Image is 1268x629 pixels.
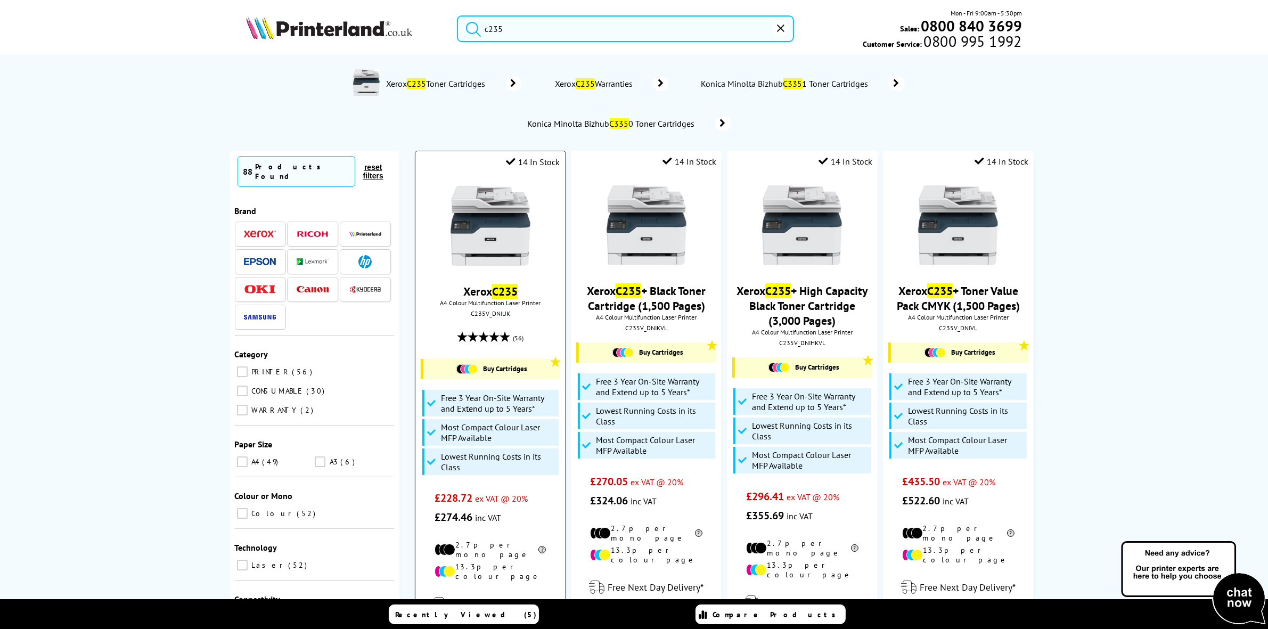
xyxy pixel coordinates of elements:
[237,456,248,467] input: A4 49
[475,493,528,504] span: ex VAT @ 20%
[235,542,277,553] span: Technology
[435,510,472,524] span: £274.46
[297,231,329,237] img: Ricoh
[249,509,296,518] span: Colour
[921,16,1022,36] b: 0800 840 3699
[639,348,683,357] span: Buy Cartridges
[429,364,554,374] a: Buy Cartridges
[407,78,426,89] mark: C235
[713,610,842,619] span: Compare Products
[943,477,995,487] span: ex VAT @ 20%
[244,258,276,266] img: Epson
[441,451,556,472] span: Lowest Running Costs in its Class
[355,162,391,181] button: reset filters
[576,78,595,89] mark: C235
[492,284,518,299] mark: C235
[752,391,868,412] span: Free 3 Year On-Site Warranty and Extend up to 5 Years*
[752,420,868,442] span: Lowest Running Costs in its Class
[752,450,868,471] span: Most Compact Colour Laser MFP Available
[897,283,1020,313] a: XeroxC235+ Toner Value Pack CMYK (1,500 Pages)
[235,491,293,501] span: Colour or Mono
[590,475,628,488] span: £270.05
[896,348,1023,357] a: Buy Cartridges
[421,299,560,307] span: A4 Colour Multifunction Laser Printer
[441,422,556,443] span: Most Compact Colour Laser MFP Available
[590,524,702,543] li: 2.7p per mono page
[435,540,546,559] li: 2.7p per mono page
[297,286,329,293] img: Canon
[735,339,870,347] div: C235V_DNIHKVL
[456,364,478,374] img: Cartridges
[457,15,793,42] input: Search product
[787,511,813,521] span: inc VAT
[506,157,560,167] div: 14 In Stock
[610,118,629,129] mark: C335
[237,366,248,377] input: PRINTER 56
[768,363,790,372] img: Cartridges
[358,255,372,268] img: HP
[764,596,860,608] span: Free Next Day Delivery*
[385,78,490,89] span: Xerox Toner Cartridges
[235,439,273,450] span: Paper Size
[918,185,998,265] img: Xerox-C235-Front-Main-Small.jpg
[631,477,683,487] span: ex VAT @ 20%
[389,605,539,624] a: Recently Viewed (5)
[244,315,276,320] img: Samsung
[527,116,731,131] a: Konica Minolta BizhubC3350 Toner Cartridges
[576,313,716,321] span: A4 Colour Multifunction Laser Printer
[249,405,300,415] span: WARRANTY
[900,23,919,34] span: Sales:
[451,186,530,266] img: Xerox-C235-Front-Main-Small.jpg
[237,386,248,396] input: CONSUMABLE 30
[920,581,1016,593] span: Free Next Day Delivery*
[925,348,946,357] img: Cartridges
[249,386,306,396] span: CONSUMABLE
[951,348,995,357] span: Buy Cartridges
[863,36,1022,49] span: Customer Service:
[631,496,657,507] span: inc VAT
[888,573,1028,602] div: modal_delivery
[616,283,641,298] mark: C235
[256,162,349,181] div: Products Found
[349,285,381,293] img: Kyocera
[576,573,716,602] div: modal_delivery
[746,509,784,522] span: £355.69
[975,156,1028,167] div: 14 In Stock
[246,16,444,42] a: Printerland Logo
[902,545,1015,565] li: 13.3p per colour page
[235,594,281,605] span: Connectivity
[235,206,257,216] span: Brand
[292,367,315,377] span: 56
[783,78,803,89] mark: C335
[237,508,248,519] input: Colour 52
[943,496,969,507] span: inc VAT
[353,69,380,96] img: C235V_DNI-conspage.jpg
[608,581,703,593] span: Free Next Day Delivery*
[243,166,253,177] span: 88
[740,363,867,372] a: Buy Cartridges
[596,435,713,456] span: Most Compact Colour Laser MFP Available
[584,348,711,357] a: Buy Cartridges
[483,364,527,373] span: Buy Cartridges
[435,491,472,505] span: £228.72
[349,231,381,236] img: Printerland
[1119,540,1268,627] img: Open Live Chat window
[301,405,316,415] span: 2
[235,349,268,360] span: Category
[737,283,868,328] a: XeroxC235+ High Capacity Black Toner Cartridge (3,000 Pages)
[596,376,713,397] span: Free 3 Year On-Site Warranty and Extend up to 5 Years*
[237,560,248,570] input: Laser 52
[951,8,1022,18] span: Mon - Fri 9:00am - 5:30pm
[612,348,634,357] img: Cartridges
[902,524,1015,543] li: 2.7p per mono page
[297,509,318,518] span: 52
[237,405,248,415] input: WARRANTY 2
[732,328,872,336] span: A4 Colour Multifunction Laser Printer
[315,456,325,467] input: A3 6
[746,489,784,503] span: £296.41
[596,405,713,427] span: Lowest Running Costs in its Class
[888,313,1028,321] span: A4 Colour Multifunction Laser Printer
[421,589,560,619] div: modal_delivery
[762,185,842,265] img: Xerox-C235-Front-Main-Small.jpg
[435,562,546,581] li: 13.3p per colour page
